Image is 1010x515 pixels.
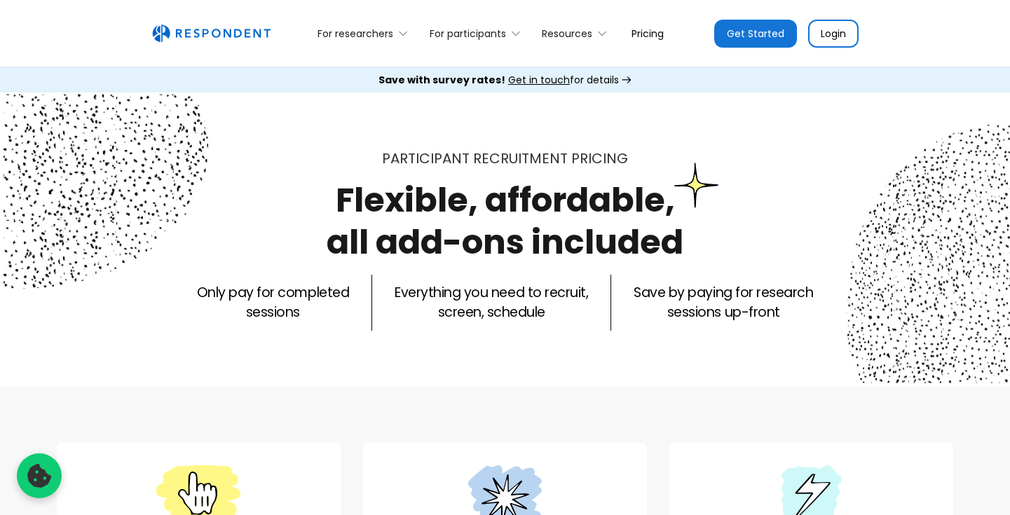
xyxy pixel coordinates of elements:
div: For researchers [310,17,421,50]
span: PRICING [571,149,628,168]
p: Only pay for completed sessions [197,283,349,322]
a: home [152,25,271,43]
div: for details [378,73,619,87]
div: For participants [421,17,533,50]
span: Participant recruitment [382,149,568,168]
strong: Save with survey rates! [378,73,505,87]
a: Pricing [620,17,675,50]
div: Resources [542,27,592,41]
a: Login [808,20,859,48]
p: Everything you need to recruit, screen, schedule [395,283,588,322]
a: Get Started [714,20,797,48]
div: For participants [430,27,506,41]
div: Resources [534,17,620,50]
p: Save by paying for research sessions up-front [634,283,813,322]
img: Untitled UI logotext [152,25,271,43]
h1: Flexible, affordable, all add-ons included [327,177,683,266]
div: For researchers [318,27,393,41]
span: Get in touch [508,73,570,87]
